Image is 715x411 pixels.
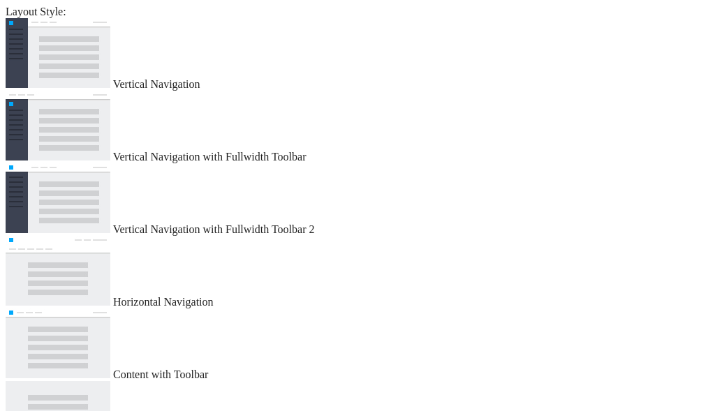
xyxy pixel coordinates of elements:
span: Horizontal Navigation [113,296,214,308]
img: content-with-toolbar.jpg [6,308,110,378]
span: Vertical Navigation with Fullwidth Toolbar 2 [113,223,315,235]
md-radio-button: Content with Toolbar [6,308,709,381]
span: Content with Toolbar [113,368,208,380]
img: vertical-nav-with-full-toolbar-2.jpg [6,163,110,233]
img: vertical-nav-with-full-toolbar.jpg [6,91,110,160]
md-radio-button: Vertical Navigation [6,18,709,91]
md-radio-button: Vertical Navigation with Fullwidth Toolbar 2 [6,163,709,236]
md-radio-button: Horizontal Navigation [6,236,709,308]
span: Vertical Navigation [113,78,200,90]
img: vertical-nav.jpg [6,18,110,88]
md-radio-button: Vertical Navigation with Fullwidth Toolbar [6,91,709,163]
span: Vertical Navigation with Fullwidth Toolbar [113,151,307,163]
div: Layout Style: [6,6,709,18]
img: horizontal-nav.jpg [6,236,110,306]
